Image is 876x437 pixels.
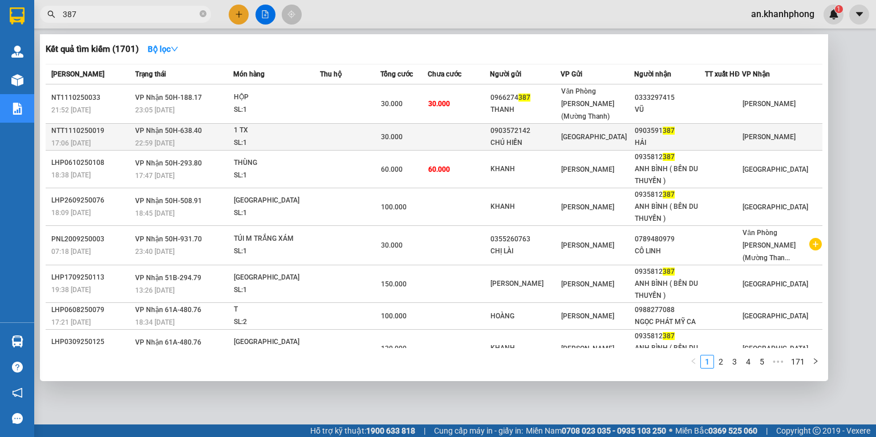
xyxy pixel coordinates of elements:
div: T [234,304,319,316]
span: 23:05 [DATE] [135,106,175,114]
li: 1 [700,355,714,369]
span: search [47,10,55,18]
span: 22:59 [DATE] [135,139,175,147]
div: LHP2609250076 [51,195,132,207]
span: 387 [663,332,675,340]
div: KHANH [490,342,561,354]
li: 5 [755,355,769,369]
span: Tổng cước [380,70,413,78]
span: 150.000 [381,280,407,288]
span: Người gửi [490,70,521,78]
span: VP Nhận 50H-638.40 [135,127,202,135]
div: [GEOGRAPHIC_DATA] [234,336,319,349]
img: warehouse-icon [11,335,23,347]
span: 387 [663,153,675,161]
span: [PERSON_NAME] [561,165,614,173]
div: SL: 1 [234,104,319,116]
span: 18:34 [DATE] [135,318,175,326]
span: VP Nhận 50H-931.70 [135,235,202,243]
div: ANH BÌNH ( BẾN DU THUYỀN ) [635,163,705,187]
div: CÔ LINH [635,245,705,257]
div: 0333297415 [635,92,705,104]
span: close-circle [200,9,206,20]
span: 18:09 [DATE] [51,209,91,217]
span: TT xuất HĐ [705,70,740,78]
span: Người nhận [634,70,671,78]
input: Tìm tên, số ĐT hoặc mã đơn [63,8,197,21]
div: SL: 1 [234,207,319,220]
li: Next Page [809,355,822,369]
b: [DOMAIN_NAME] [96,43,157,52]
a: 4 [742,355,755,368]
span: 100.000 [381,203,407,211]
div: 0903572142 [490,125,561,137]
span: Trạng thái [135,70,166,78]
li: 3 [728,355,741,369]
span: Chưa cước [428,70,461,78]
span: [GEOGRAPHIC_DATA] [743,280,808,288]
b: [PERSON_NAME] [14,74,64,127]
span: 130.000 [381,345,407,353]
img: warehouse-icon [11,74,23,86]
span: VP Nhận 50H-293.80 [135,159,202,167]
span: 19:38 [DATE] [51,286,91,294]
div: VŨ [635,104,705,116]
img: logo.jpg [14,14,71,71]
span: 17:06 [DATE] [51,139,91,147]
span: 60.000 [381,165,403,173]
div: SL: 1 [234,169,319,182]
span: Món hàng [233,70,265,78]
span: 18:45 [DATE] [135,209,175,217]
span: 23:40 [DATE] [135,248,175,256]
div: NTT1110250019 [51,125,132,137]
a: 2 [715,355,727,368]
span: [GEOGRAPHIC_DATA] [561,133,627,141]
img: logo-vxr [10,7,25,25]
a: 5 [756,355,768,368]
span: VP Nhận 61A-480.76 [135,306,201,314]
div: 0355260763 [490,233,561,245]
div: ANH BÌNH ( BẾN DU THUYỀN ) [635,278,705,302]
span: [PERSON_NAME] [561,203,614,211]
div: HỘP [234,91,319,104]
div: TÚI M TRẮNG XÁM [234,233,319,245]
div: 0988277088 [635,304,705,316]
div: [PERSON_NAME] [490,278,561,290]
div: HOÀNG [490,310,561,322]
span: 30.000 [381,241,403,249]
div: THANH [490,104,561,116]
span: 30.000 [381,133,403,141]
div: HẢI [635,137,705,149]
div: PNL2009250003 [51,233,132,245]
span: VP Nhận 51B-294.79 [135,274,201,282]
li: 2 [714,355,728,369]
img: logo.jpg [124,14,151,42]
span: 21:52 [DATE] [51,106,91,114]
span: 387 [663,268,675,276]
b: BIÊN NHẬN GỬI HÀNG [74,17,109,90]
h3: Kết quả tìm kiếm ( 1701 ) [46,43,139,55]
div: CHÚ HIỀN [490,137,561,149]
li: Previous Page [687,355,700,369]
div: LHP0309250125 [51,336,132,348]
span: [GEOGRAPHIC_DATA] [743,312,808,320]
div: LHP1709250113 [51,272,132,284]
span: [PERSON_NAME] [51,70,104,78]
a: 171 [788,355,808,368]
span: [PERSON_NAME] [561,312,614,320]
div: SL: 1 [234,245,319,258]
div: [GEOGRAPHIC_DATA] [234,195,319,207]
span: 387 [663,191,675,199]
strong: Bộ lọc [148,44,179,54]
div: SL: 1 [234,137,319,149]
div: KHANH [490,163,561,175]
img: warehouse-icon [11,46,23,58]
button: right [809,355,822,369]
span: [PERSON_NAME] [561,241,614,249]
div: LHP0610250108 [51,157,132,169]
span: VP Nhận 50H-508.91 [135,197,202,205]
span: ••• [769,355,787,369]
div: 0789480979 [635,233,705,245]
li: Next 5 Pages [769,355,787,369]
button: left [687,355,700,369]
